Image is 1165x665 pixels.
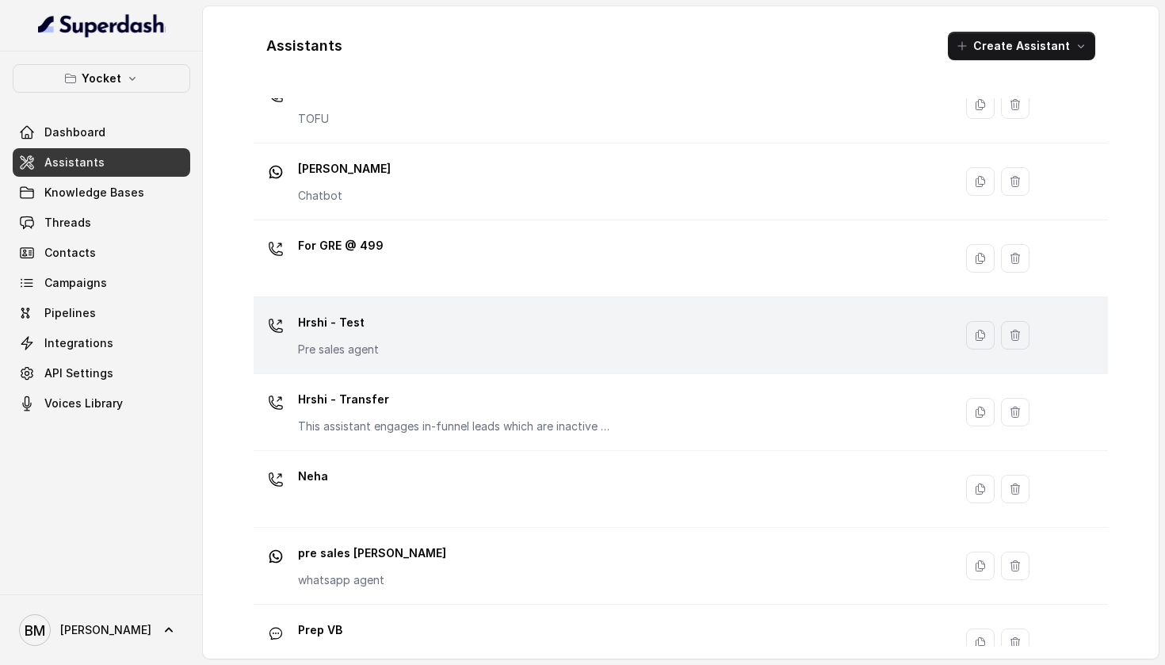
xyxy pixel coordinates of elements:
[44,245,96,261] span: Contacts
[948,32,1095,60] button: Create Assistant
[13,64,190,93] button: Yocket
[44,396,123,411] span: Voices Library
[44,275,107,291] span: Campaigns
[298,310,379,335] p: Hrshi - Test
[13,608,190,652] a: [PERSON_NAME]
[44,365,113,381] span: API Settings
[44,335,113,351] span: Integrations
[13,329,190,357] a: Integrations
[298,464,328,489] p: Neha
[60,622,151,638] span: [PERSON_NAME]
[13,178,190,207] a: Knowledge Bases
[13,269,190,297] a: Campaigns
[13,299,190,327] a: Pipelines
[44,185,144,201] span: Knowledge Bases
[82,69,121,88] p: Yocket
[298,111,391,127] p: TOFU
[298,418,615,434] p: This assistant engages in-funnel leads which are inactive and transfer the call to a real Sales p...
[298,342,379,357] p: Pre sales agent
[266,33,342,59] h1: Assistants
[13,359,190,388] a: API Settings
[25,622,45,639] text: BM
[13,239,190,267] a: Contacts
[13,389,190,418] a: Voices Library
[298,572,446,588] p: whatsapp agent
[298,188,391,204] p: Chatbot
[298,387,615,412] p: Hrshi - Transfer
[298,156,391,182] p: [PERSON_NAME]
[298,541,446,566] p: pre sales [PERSON_NAME]
[298,617,342,643] p: Prep VB
[44,305,96,321] span: Pipelines
[44,155,105,170] span: Assistants
[13,208,190,237] a: Threads
[298,233,384,258] p: For GRE @ 499
[44,124,105,140] span: Dashboard
[38,13,166,38] img: light.svg
[13,118,190,147] a: Dashboard
[44,215,91,231] span: Threads
[13,148,190,177] a: Assistants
